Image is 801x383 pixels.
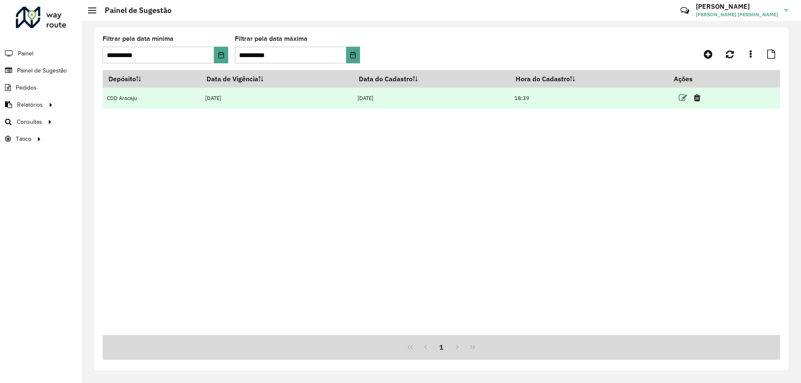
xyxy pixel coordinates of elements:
button: 1 [433,339,449,355]
a: Contato Rápido [676,2,694,20]
h2: Painel de Sugestão [96,6,171,15]
span: Relatórios [17,100,43,109]
td: [DATE] [201,88,353,109]
td: [DATE] [353,88,510,109]
th: Data de Vigência [201,70,353,88]
label: Filtrar pela data máxima [235,34,307,44]
th: Ações [668,70,718,88]
span: [PERSON_NAME] [PERSON_NAME] [696,11,778,18]
th: Hora do Cadastro [510,70,667,88]
span: Pedidos [16,83,37,92]
span: Consultas [17,118,42,126]
a: Excluir [694,92,700,103]
a: Editar [679,92,687,103]
th: Depósito [103,70,201,88]
span: Painel [18,49,33,58]
button: Choose Date [346,47,360,63]
td: 18:39 [510,88,667,109]
button: Choose Date [214,47,228,63]
span: Tático [16,135,31,143]
span: Painel de Sugestão [17,66,67,75]
td: CDD Aracaju [103,88,201,109]
th: Data do Cadastro [353,70,510,88]
label: Filtrar pela data mínima [103,34,174,44]
h3: [PERSON_NAME] [696,3,778,10]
